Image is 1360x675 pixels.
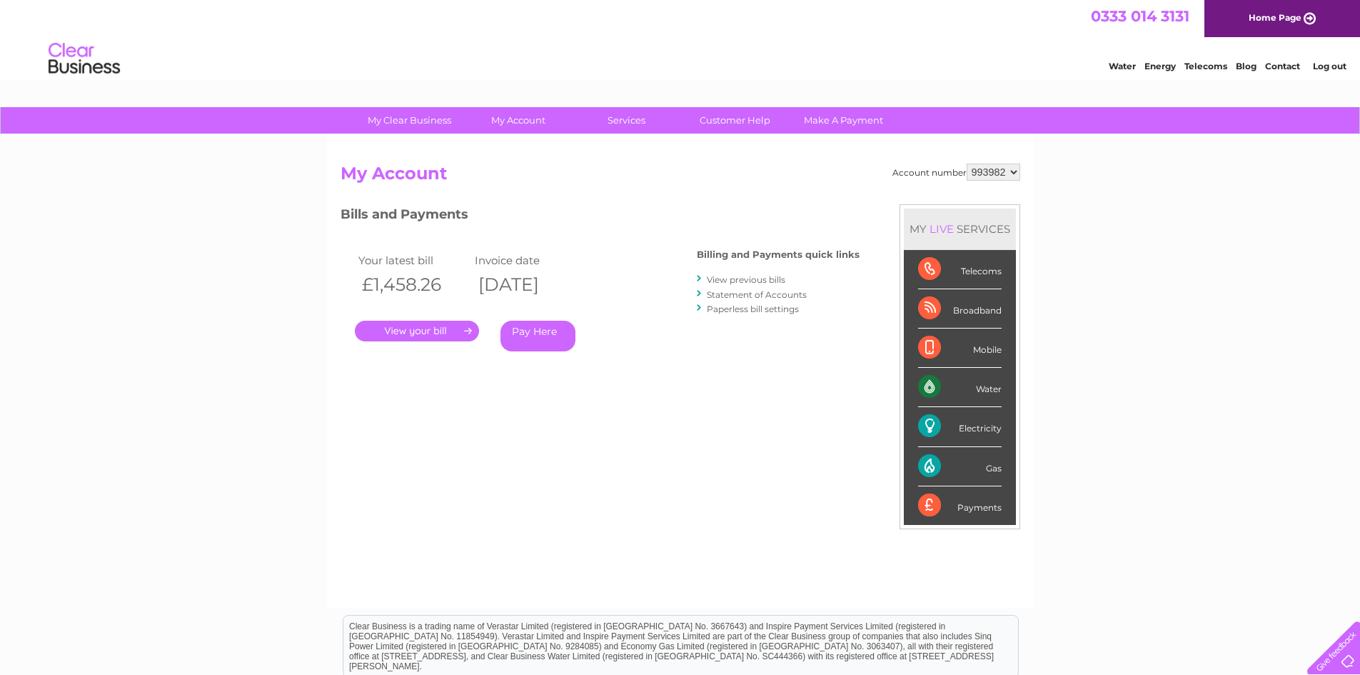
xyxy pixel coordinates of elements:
[707,304,799,314] a: Paperless bill settings
[918,329,1002,368] div: Mobile
[1144,61,1176,71] a: Energy
[707,274,785,285] a: View previous bills
[918,407,1002,446] div: Electricity
[918,289,1002,329] div: Broadband
[459,107,577,134] a: My Account
[1265,61,1300,71] a: Contact
[351,107,468,134] a: My Clear Business
[676,107,794,134] a: Customer Help
[343,8,1018,69] div: Clear Business is a trading name of Verastar Limited (registered in [GEOGRAPHIC_DATA] No. 3667643...
[1109,61,1136,71] a: Water
[1236,61,1256,71] a: Blog
[785,107,902,134] a: Make A Payment
[341,204,860,229] h3: Bills and Payments
[918,250,1002,289] div: Telecoms
[341,164,1020,191] h2: My Account
[1313,61,1346,71] a: Log out
[48,37,121,81] img: logo.png
[500,321,575,351] a: Pay Here
[904,209,1016,249] div: MY SERVICES
[918,368,1002,407] div: Water
[1091,7,1189,25] a: 0333 014 3131
[355,251,472,270] td: Your latest bill
[918,447,1002,486] div: Gas
[471,251,588,270] td: Invoice date
[707,289,807,300] a: Statement of Accounts
[355,270,472,299] th: £1,458.26
[697,249,860,260] h4: Billing and Payments quick links
[355,321,479,341] a: .
[471,270,588,299] th: [DATE]
[568,107,685,134] a: Services
[1184,61,1227,71] a: Telecoms
[927,222,957,236] div: LIVE
[892,164,1020,181] div: Account number
[918,486,1002,525] div: Payments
